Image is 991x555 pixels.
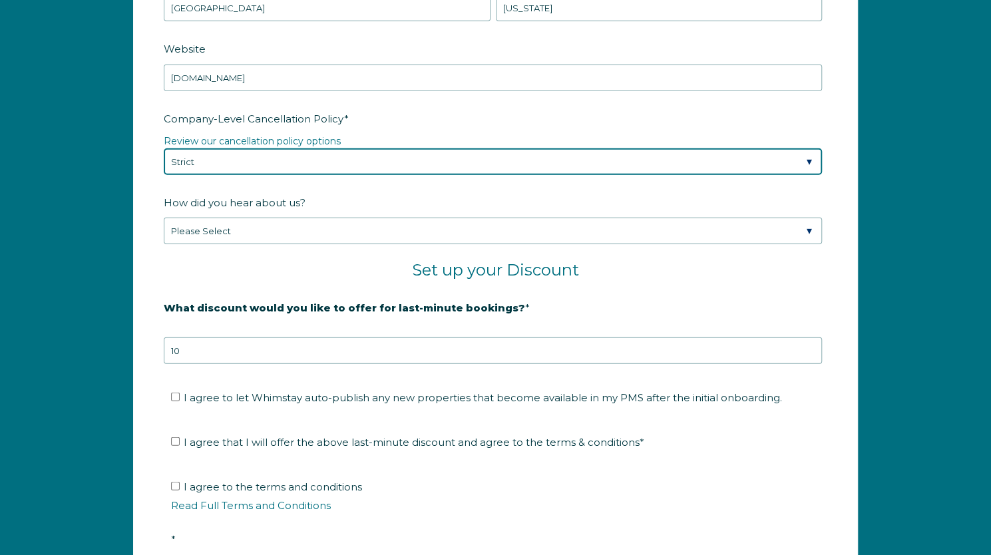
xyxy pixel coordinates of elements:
strong: What discount would you like to offer for last-minute bookings? [164,301,525,314]
input: I agree that I will offer the above last-minute discount and agree to the terms & conditions* [171,437,180,446]
input: I agree to let Whimstay auto-publish any new properties that become available in my PMS after the... [171,393,180,401]
span: Website [164,39,206,59]
strong: 20% is recommended, minimum of 10% [164,324,372,336]
span: Set up your Discount [412,260,579,279]
span: Company-Level Cancellation Policy [164,108,344,129]
span: I agree to let Whimstay auto-publish any new properties that become available in my PMS after the... [184,391,782,404]
span: I agree that I will offer the above last-minute discount and agree to the terms & conditions [184,436,644,449]
a: Review our cancellation policy options [164,135,341,147]
span: How did you hear about us? [164,192,305,213]
a: Read Full Terms and Conditions [171,499,331,512]
input: I agree to the terms and conditionsRead Full Terms and Conditions* [171,482,180,490]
